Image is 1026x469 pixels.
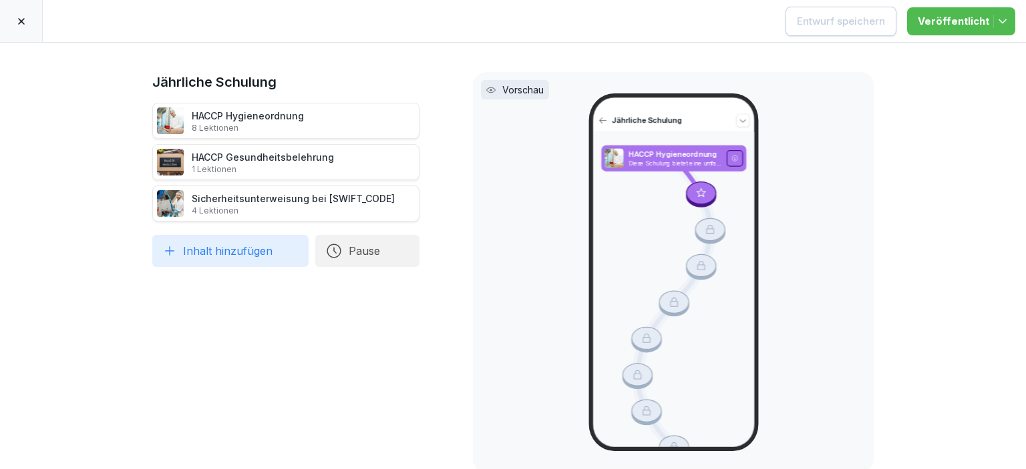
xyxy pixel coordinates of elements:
button: Inhalt hinzufügen [152,235,309,267]
p: 8 Lektionen [192,123,304,133]
button: Entwurf speichern [786,7,896,36]
button: Pause [315,235,419,267]
img: xrzzrx774ak4h3u8hix93783.png [157,107,184,134]
button: Veröffentlicht [907,7,1015,35]
div: HACCP Gesundheitsbelehrung [192,150,334,175]
div: HACCP Hygieneordnung8 Lektionen [152,103,419,139]
p: 4 Lektionen [192,205,395,216]
div: Entwurf speichern [797,14,885,29]
p: Vorschau [502,83,544,97]
p: HACCP Hygieneordnung [628,149,721,160]
div: HACCP Gesundheitsbelehrung1 Lektionen [152,144,419,180]
div: Sicherheitsunterweisung bei [SWIFT_CODE]4 Lektionen [152,185,419,221]
img: ghfvew1z2tg9fwq39332dduv.png [157,149,184,175]
p: Jährliche Schulung [611,115,731,126]
h1: Jährliche Schulung [152,72,419,92]
div: HACCP Hygieneordnung [192,109,304,133]
p: 1 Lektionen [192,164,334,175]
div: Veröffentlicht [918,14,1005,29]
p: Diese Schulung bietet eine umfassende Schulung zur HACCP Hygieneordnung, einschließlich allgemein... [628,160,721,167]
img: xrzzrx774ak4h3u8hix93783.png [604,149,623,169]
div: Sicherheitsunterweisung bei [SWIFT_CODE] [192,191,395,216]
img: bvgi5s23nmzwngfih7cf5uu4.png [157,190,184,217]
